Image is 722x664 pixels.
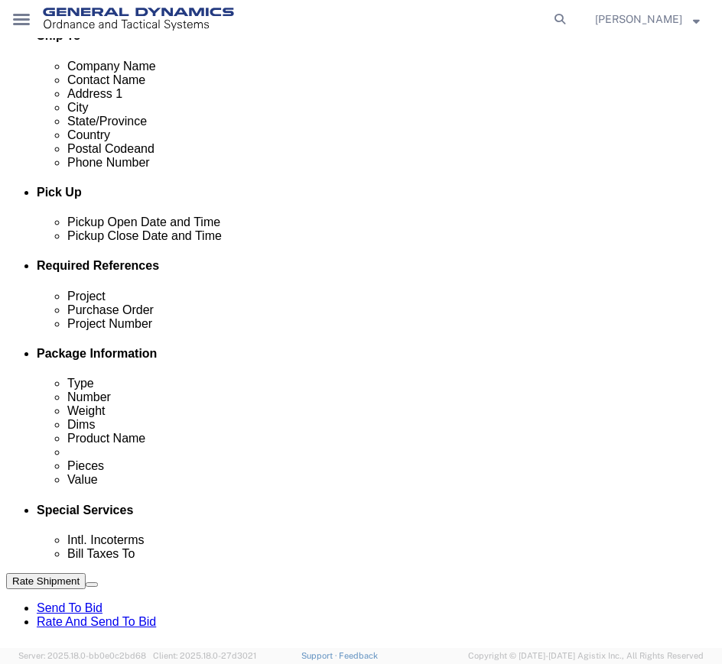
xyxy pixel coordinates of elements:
span: Server: 2025.18.0-bb0e0c2bd68 [18,651,146,660]
button: [PERSON_NAME] [594,10,701,28]
img: logo [43,8,234,31]
a: Support [301,651,340,660]
a: Feedback [339,651,378,660]
span: Client: 2025.18.0-27d3021 [153,651,256,660]
span: Copyright © [DATE]-[DATE] Agistix Inc., All Rights Reserved [468,649,704,662]
span: Kayla Singleton [595,11,682,28]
